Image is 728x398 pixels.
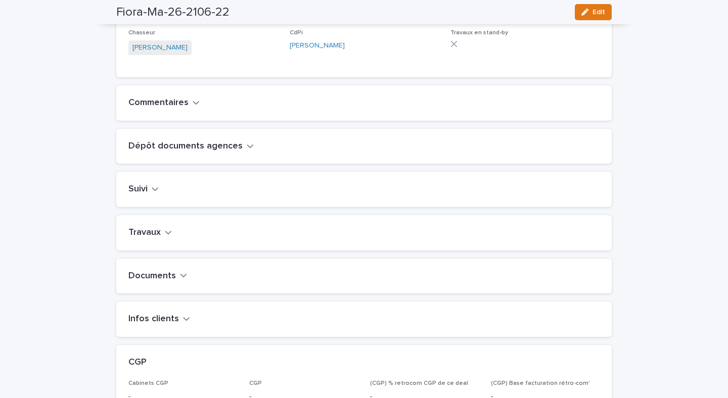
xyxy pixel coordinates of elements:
[128,271,176,282] h2: Documents
[128,184,148,195] h2: Suivi
[128,227,161,238] h2: Travaux
[128,227,172,238] button: Travaux
[128,271,187,282] button: Documents
[116,5,230,20] h2: Fiora-Ma-26-2106-22
[128,314,190,325] button: Infos clients
[290,40,345,51] a: [PERSON_NAME]
[491,380,590,386] span: (CGP) Base facturation rétro-com'
[128,141,243,152] h2: Dépôt documents agences
[128,184,159,195] button: Suivi
[290,30,303,36] span: CdPi
[132,42,188,53] a: [PERSON_NAME]
[450,30,508,36] span: Travaux en stand-by
[593,9,605,16] span: Edit
[128,314,179,325] h2: Infos clients
[128,97,200,109] button: Commentaires
[575,4,612,20] button: Edit
[128,141,254,152] button: Dépôt documents agences
[249,380,262,386] span: CGP
[370,380,468,386] span: (CGP) % retrocom CGP de ce deal
[128,30,155,36] span: Chasseur
[128,97,189,109] h2: Commentaires
[128,357,147,368] h2: CGP
[128,380,168,386] span: Cabinets CGP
